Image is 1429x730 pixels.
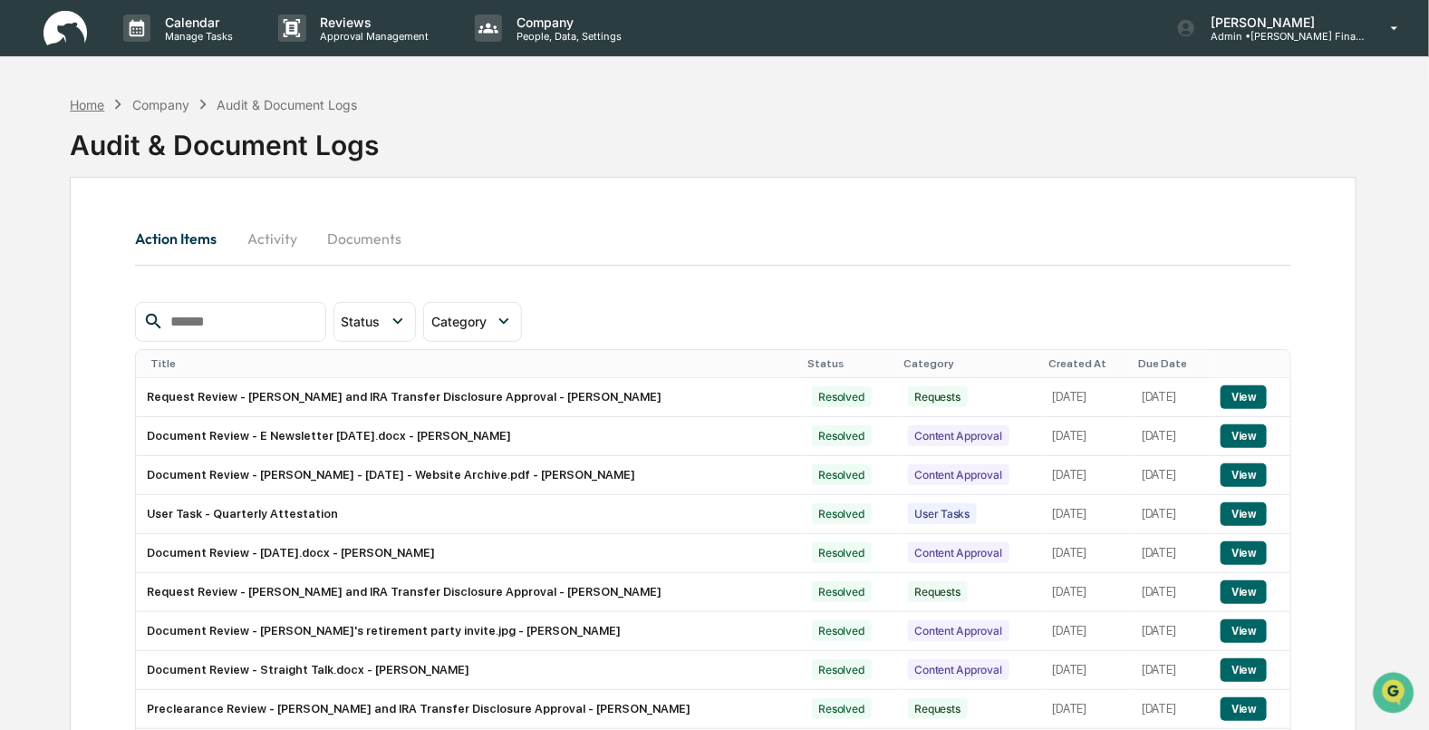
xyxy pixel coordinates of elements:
button: View [1221,502,1267,526]
td: [DATE] [1042,378,1132,417]
td: [DATE] [1131,573,1210,612]
span: Data Lookup [36,263,114,281]
td: [DATE] [1131,495,1210,534]
div: Status [808,357,890,370]
button: View [1221,697,1267,721]
span: Category [431,314,487,329]
p: Calendar [150,15,242,30]
span: Pylon [180,307,219,321]
iframe: Open customer support [1371,670,1420,719]
div: Created At [1049,357,1125,370]
span: Status [342,314,381,329]
div: Resolved [812,386,872,407]
span: Preclearance [36,229,117,247]
td: [DATE] [1131,651,1210,690]
p: People, Data, Settings [502,30,631,43]
button: View [1221,580,1267,604]
div: Content Approval [908,659,1009,680]
div: Category [904,357,1035,370]
p: Approval Management [306,30,439,43]
div: Resolved [812,659,872,680]
td: Preclearance Review - [PERSON_NAME] and IRA Transfer Disclosure Approval - [PERSON_NAME] [136,690,800,729]
div: secondary tabs example [135,217,1290,260]
div: Content Approval [908,620,1009,641]
a: View [1221,546,1267,560]
button: Activity [231,217,313,260]
div: 🗄️ [131,230,146,245]
td: User Task - Quarterly Attestation [136,495,800,534]
td: Document Review - [DATE].docx - [PERSON_NAME] [136,534,800,573]
a: View [1221,663,1267,676]
button: View [1221,385,1267,409]
div: Start new chat [62,139,297,157]
div: Content Approval [908,425,1009,446]
button: Action Items [135,217,231,260]
a: View [1221,468,1267,482]
td: [DATE] [1131,690,1210,729]
a: Powered byPylon [128,307,219,321]
button: View [1221,619,1267,643]
div: Resolved [812,620,872,641]
a: 🖐️Preclearance [11,221,124,254]
p: Manage Tasks [150,30,242,43]
div: Requests [908,581,968,602]
button: Documents [313,217,416,260]
img: 1746055101610-c473b297-6a78-478c-a979-82029cc54cd1 [18,139,51,171]
button: View [1221,424,1267,448]
td: [DATE] [1042,573,1132,612]
td: [DATE] [1042,417,1132,456]
td: [DATE] [1042,456,1132,495]
a: View [1221,624,1267,638]
td: [DATE] [1042,495,1132,534]
a: View [1221,507,1267,521]
div: 🖐️ [18,230,33,245]
td: [DATE] [1042,534,1132,573]
p: Reviews [306,15,439,30]
div: 🔎 [18,265,33,279]
td: [DATE] [1131,534,1210,573]
button: View [1221,658,1267,682]
p: [PERSON_NAME] [1196,15,1365,30]
a: View [1221,429,1267,443]
div: We're available if you need us! [62,157,229,171]
td: Document Review - E Newsletter [DATE].docx - [PERSON_NAME] [136,417,800,456]
div: Resolved [812,698,872,719]
div: Requests [908,386,968,407]
div: Resolved [812,425,872,446]
td: Document Review - [PERSON_NAME]'s retirement party invite.jpg - [PERSON_NAME] [136,612,800,651]
div: Title [150,357,793,370]
td: [DATE] [1131,612,1210,651]
a: View [1221,702,1267,715]
td: Request Review - [PERSON_NAME] and IRA Transfer Disclosure Approval - [PERSON_NAME] [136,573,800,612]
p: How can we help? [18,38,330,67]
td: Document Review - [PERSON_NAME] - [DATE] - Website Archive.pdf - [PERSON_NAME] [136,456,800,495]
p: Company [502,15,631,30]
button: View [1221,541,1267,565]
td: [DATE] [1042,651,1132,690]
div: User Tasks [908,503,978,524]
div: Audit & Document Logs [217,97,357,112]
td: Request Review - [PERSON_NAME] and IRA Transfer Disclosure Approval - [PERSON_NAME] [136,378,800,417]
div: Resolved [812,542,872,563]
a: 🗄️Attestations [124,221,232,254]
td: [DATE] [1042,612,1132,651]
div: Resolved [812,503,872,524]
div: Requests [908,698,968,719]
div: Due Date [1138,357,1202,370]
td: Document Review - Straight Talk.docx - [PERSON_NAME] [136,651,800,690]
a: 🔎Data Lookup [11,256,121,288]
a: View [1221,585,1267,599]
button: View [1221,463,1267,487]
a: View [1221,390,1267,404]
div: Resolved [812,464,872,485]
p: Admin • [PERSON_NAME] Financial [1196,30,1365,43]
button: Start new chat [308,144,330,166]
div: Company [132,97,189,112]
div: Content Approval [908,542,1009,563]
div: Audit & Document Logs [70,114,379,161]
div: Home [70,97,104,112]
div: Resolved [812,581,872,602]
td: [DATE] [1131,417,1210,456]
